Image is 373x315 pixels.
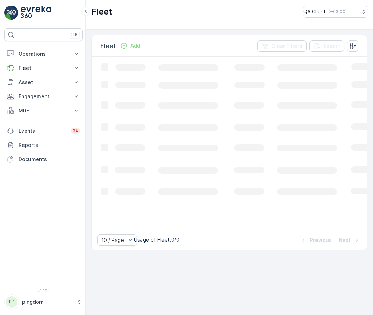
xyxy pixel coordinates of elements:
[118,42,143,50] button: Add
[18,107,69,114] p: MRF
[257,40,307,52] button: Clear Filters
[329,9,347,15] p: ( +03:00 )
[271,43,302,50] p: Clear Filters
[18,142,80,149] p: Reports
[71,32,78,38] p: ⌘B
[18,65,69,72] p: Fleet
[4,104,83,118] button: MRF
[91,6,112,17] p: Fleet
[6,296,17,308] div: PP
[4,152,83,166] a: Documents
[324,43,340,50] p: Export
[18,93,69,100] p: Engagement
[18,127,67,134] p: Events
[130,42,140,49] p: Add
[4,124,83,138] a: Events34
[339,237,351,244] p: Next
[303,8,326,15] p: QA Client
[134,236,179,243] p: Usage of Fleet : 0/0
[4,6,18,20] img: logo
[4,294,83,309] button: PPpingdom
[18,156,80,163] p: Documents
[72,128,79,134] p: 34
[100,41,116,51] p: Fleet
[4,47,83,61] button: Operations
[18,50,69,57] p: Operations
[4,289,83,293] span: v 1.50.1
[303,6,367,18] button: QA Client(+03:00)
[4,138,83,152] a: Reports
[21,6,51,20] img: logo_light-DOdMpM7g.png
[338,236,361,244] button: Next
[22,298,73,305] p: pingdom
[310,237,332,244] p: Previous
[18,79,69,86] p: Asset
[4,61,83,75] button: Fleet
[309,40,344,52] button: Export
[4,89,83,104] button: Engagement
[299,236,333,244] button: Previous
[4,75,83,89] button: Asset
